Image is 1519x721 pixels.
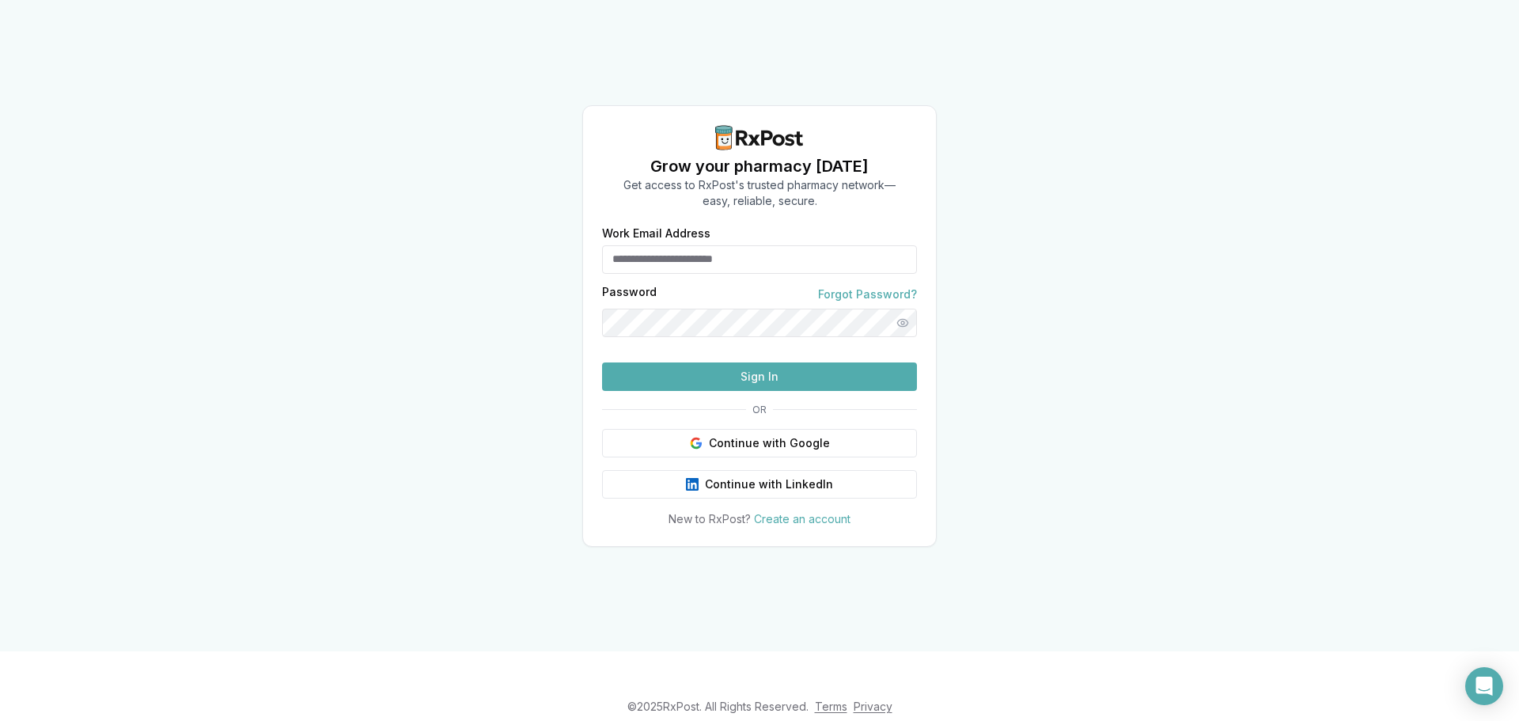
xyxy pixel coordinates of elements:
img: Google [690,437,703,450]
button: Continue with LinkedIn [602,470,917,499]
a: Terms [815,700,847,713]
button: Continue with Google [602,429,917,457]
div: Open Intercom Messenger [1465,667,1503,705]
span: OR [746,404,773,416]
a: Forgot Password? [818,287,917,302]
img: LinkedIn [686,478,699,491]
img: RxPost Logo [709,125,810,150]
label: Work Email Address [602,228,917,239]
a: Privacy [854,700,892,713]
a: Create an account [754,512,850,526]
button: Show password [888,309,917,337]
h1: Grow your pharmacy [DATE] [623,155,896,177]
label: Password [602,287,657,302]
span: New to RxPost? [669,512,751,526]
p: Get access to RxPost's trusted pharmacy network— easy, reliable, secure. [623,177,896,209]
button: Sign In [602,362,917,391]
